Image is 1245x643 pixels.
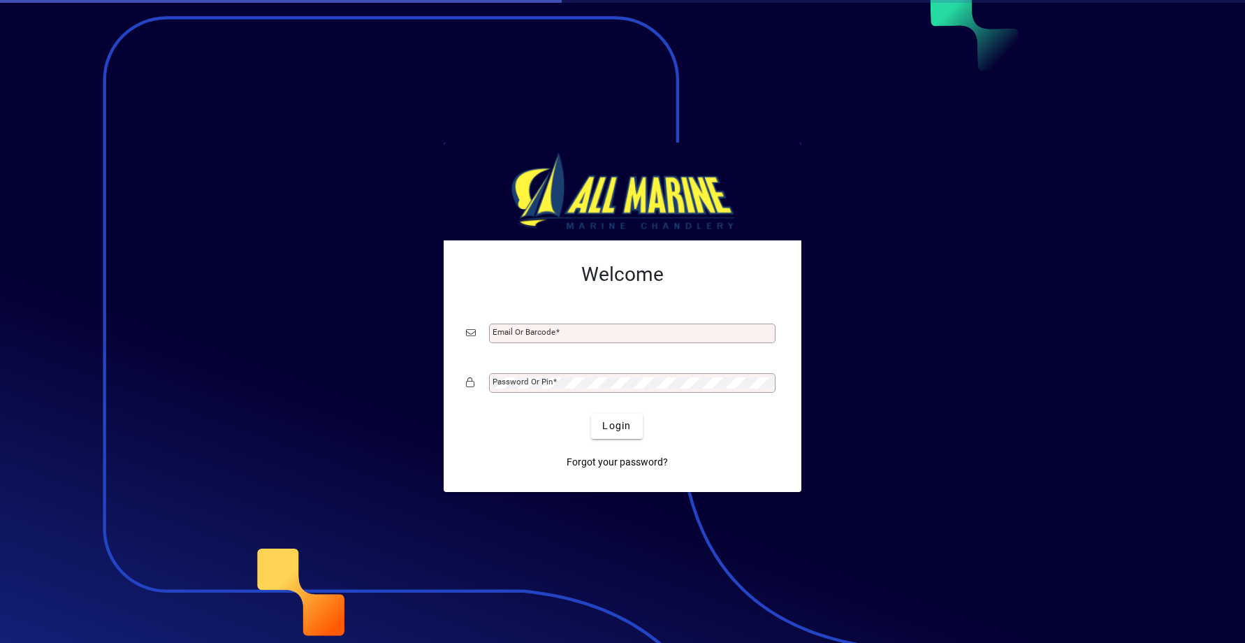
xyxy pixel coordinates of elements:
span: Forgot your password? [567,455,668,470]
span: Login [602,419,631,433]
button: Login [591,414,642,439]
mat-label: Email or Barcode [493,327,555,337]
a: Forgot your password? [561,450,674,475]
mat-label: Password or Pin [493,377,553,386]
h2: Welcome [466,263,779,287]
